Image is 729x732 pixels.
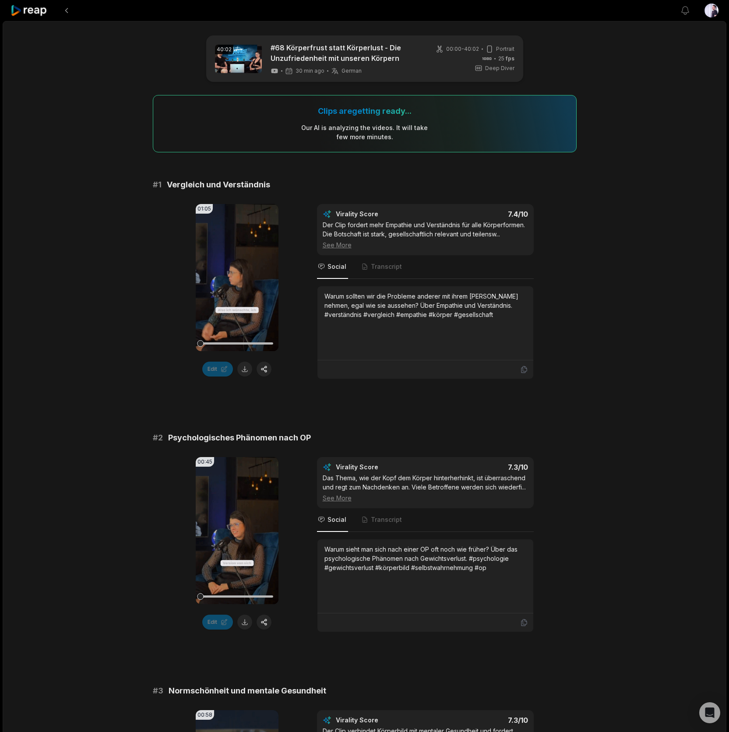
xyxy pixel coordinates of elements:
div: Our AI is analyzing the video s . It will take few more minutes. [301,123,428,141]
div: Der Clip fordert mehr Empathie und Verständnis für alle Körperformen. Die Botschaft ist stark, ge... [323,220,528,250]
span: Vergleich und Verständnis [167,179,270,191]
span: Transcript [371,262,402,271]
div: Warum sollten wir die Probleme anderer mit ihrem [PERSON_NAME] nehmen, egal wie sie aussehen? Übe... [324,292,526,319]
div: See More [323,493,528,503]
div: Virality Score [336,210,430,218]
div: Clips are getting ready... [318,106,412,116]
span: # 1 [153,179,162,191]
div: Virality Score [336,716,430,725]
span: fps [506,55,514,62]
span: # 3 [153,685,163,697]
div: 7.4 /10 [434,210,528,218]
span: 00:00 - 40:02 [446,45,479,53]
div: 7.3 /10 [434,463,528,472]
span: Normschönheit und mentale Gesundheit [169,685,326,697]
nav: Tabs [317,508,534,532]
span: Psychologisches Phänomen nach OP [168,432,311,444]
span: German [342,67,362,74]
div: 7.3 /10 [434,716,528,725]
div: Open Intercom Messenger [699,702,720,723]
a: #68 Körperfrust statt Körperlust - Die Unzufriedenheit mit unseren Körpern [271,42,422,63]
div: Virality Score [336,463,430,472]
span: 30 min ago [296,67,324,74]
nav: Tabs [317,255,534,279]
button: Edit [202,615,233,630]
span: Deep Diver [485,64,514,72]
button: Edit [202,362,233,377]
video: Your browser does not support mp4 format. [196,204,278,351]
span: Social [328,515,346,524]
span: 25 [498,55,514,63]
span: Transcript [371,515,402,524]
span: # 2 [153,432,163,444]
span: Portrait [496,45,514,53]
span: Social [328,262,346,271]
div: Das Thema, wie der Kopf dem Körper hinterherhinkt, ist überraschend und regt zum Nachdenken an. V... [323,473,528,503]
div: Warum sieht man sich nach einer OP oft noch wie früher? Über das psychologische Phänomen nach Gew... [324,545,526,572]
div: See More [323,240,528,250]
video: Your browser does not support mp4 format. [196,457,278,604]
